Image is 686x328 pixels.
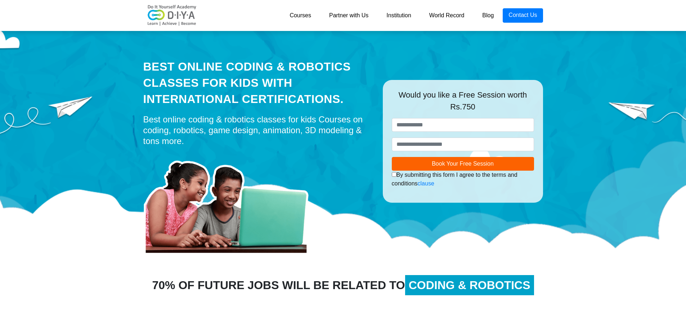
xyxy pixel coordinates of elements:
div: By submitting this form I agree to the terms and conditions [392,171,534,188]
a: Blog [473,8,503,23]
button: Book Your Free Session [392,157,534,171]
a: clause [418,180,434,187]
a: Partner with Us [320,8,377,23]
img: home-prod.png [143,150,316,255]
a: World Record [420,8,474,23]
div: 70% OF FUTURE JOBS WILL BE RELATED TO [138,277,548,294]
div: Best Online Coding & Robotics Classes for kids with International Certifications. [143,59,372,107]
div: Would you like a Free Session worth Rs.750 [392,89,534,118]
a: Institution [377,8,420,23]
a: Courses [281,8,320,23]
a: Contact Us [503,8,543,23]
span: Book Your Free Session [432,161,494,167]
span: CODING & ROBOTICS [405,275,534,295]
div: Best online coding & robotics classes for kids Courses on coding, robotics, game design, animatio... [143,114,372,147]
img: logo-v2.png [143,5,201,26]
